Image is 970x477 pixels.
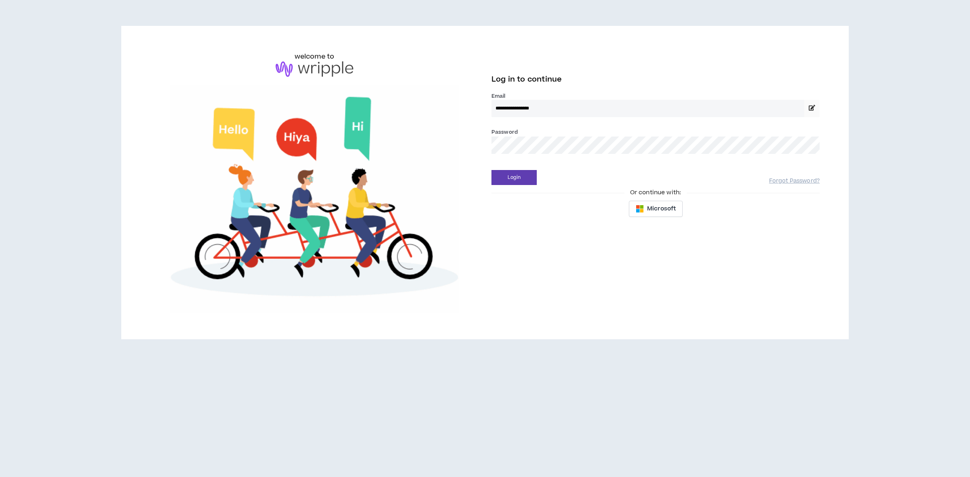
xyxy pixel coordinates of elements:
button: Microsoft [629,201,683,217]
span: Microsoft [647,204,676,213]
label: Email [491,92,820,100]
button: Login [491,170,537,185]
img: logo-brand.png [276,61,353,77]
label: Password [491,128,518,136]
span: Log in to continue [491,74,562,84]
h6: welcome to [295,52,335,61]
a: Forgot Password? [769,177,820,185]
img: Welcome to Wripple [150,85,479,314]
span: Or continue with: [624,188,687,197]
